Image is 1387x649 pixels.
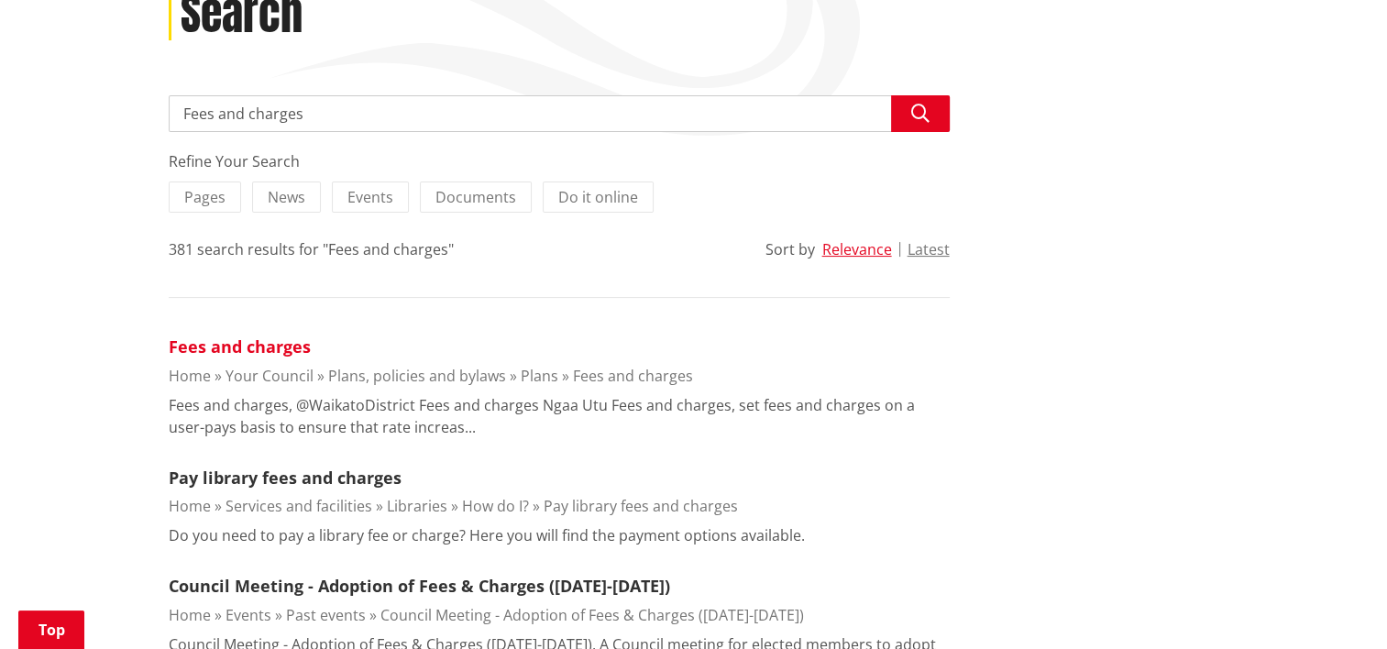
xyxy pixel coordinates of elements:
a: Pay library fees and charges [169,467,402,489]
a: Home [169,605,211,625]
div: 381 search results for "Fees and charges" [169,238,454,260]
a: Your Council [226,366,314,386]
a: Council Meeting - Adoption of Fees & Charges ([DATE]-[DATE]) [169,575,670,597]
p: Do you need to pay a library fee or charge? Here you will find the payment options available. [169,524,805,546]
iframe: Messenger Launcher [1303,572,1369,638]
a: Top [18,610,84,649]
div: Sort by [765,238,815,260]
a: Past events [286,605,366,625]
a: Fees and charges [573,366,693,386]
span: Pages [184,187,226,207]
a: How do I? [462,496,529,516]
a: Events [226,605,271,625]
a: Plans [521,366,558,386]
span: Do it online [558,187,638,207]
a: Council Meeting - Adoption of Fees & Charges ([DATE]-[DATE]) [380,605,804,625]
div: Refine Your Search [169,150,950,172]
input: Search input [169,95,950,132]
span: Documents [435,187,516,207]
a: Home [169,496,211,516]
span: News [268,187,305,207]
a: Plans, policies and bylaws [328,366,506,386]
button: Latest [908,241,950,258]
button: Relevance [822,241,892,258]
a: Services and facilities [226,496,372,516]
a: Libraries [387,496,447,516]
a: Home [169,366,211,386]
span: Events [347,187,393,207]
a: Fees and charges [169,335,311,357]
p: Fees and charges, @WaikatoDistrict Fees and charges Ngaa Utu Fees and charges, set fees and charg... [169,394,950,438]
a: Pay library fees and charges [544,496,738,516]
